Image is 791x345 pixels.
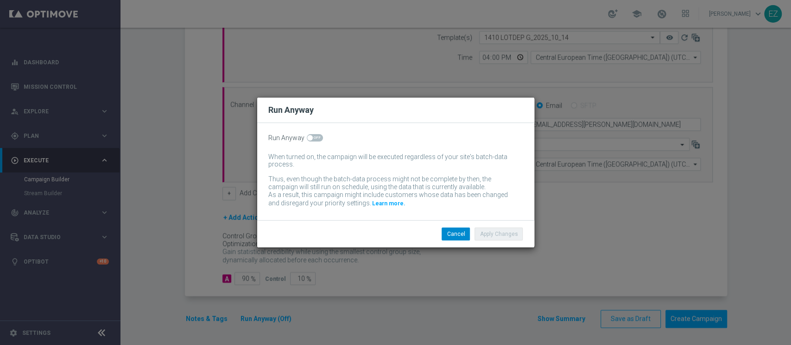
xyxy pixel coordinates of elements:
div: When turned on, the campaign will be executed regardless of your site's batch-data process. [268,153,509,169]
div: As a result, this campaign might include customers whose data has been changed and disregard your... [268,191,509,209]
button: Apply Changes [475,228,523,240]
button: Cancel [442,228,470,240]
div: Thus, even though the batch-data process might not be complete by then, the campaign will still r... [268,175,509,191]
span: Run Anyway [268,134,304,142]
a: Learn more. [371,198,406,209]
h2: Run Anyway [268,105,314,116]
